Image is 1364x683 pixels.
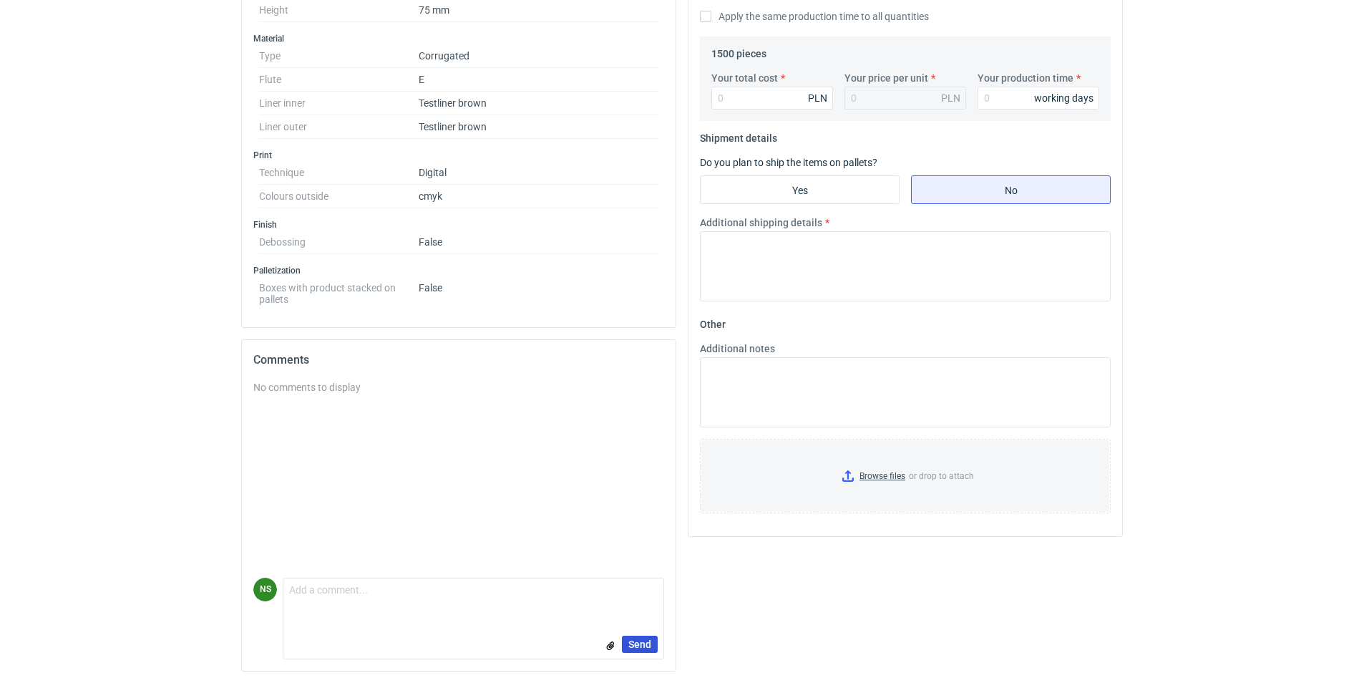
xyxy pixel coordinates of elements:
div: PLN [941,91,960,105]
label: Apply the same production time to all quantities [700,9,929,24]
dt: Liner inner [259,92,419,115]
dt: Colours outside [259,185,419,208]
div: working days [1034,91,1093,105]
input: 0 [711,87,833,110]
h3: Material [253,33,664,44]
button: Send [622,636,658,653]
dd: Digital [419,161,658,185]
h2: Comments [253,352,664,369]
div: No comments to display [253,380,664,394]
dt: Liner outer [259,115,419,139]
h3: Print [253,150,664,161]
label: Your price per unit [844,71,928,85]
dt: Flute [259,68,419,92]
label: Additional shipping details [700,215,822,230]
dd: cmyk [419,185,658,208]
dd: Testliner brown [419,115,658,139]
dt: Technique [259,161,419,185]
input: 0 [978,87,1099,110]
label: Do you plan to ship the items on pallets? [700,157,877,168]
span: Send [628,639,651,649]
dt: Debossing [259,231,419,254]
label: Your production time [978,71,1073,85]
textarea: Dzień dobry, Czy grafika jest znana? jaki procent nadruku mam przyjąć? [283,578,663,619]
dt: Type [259,44,419,68]
dd: False [419,231,658,254]
figcaption: NS [253,578,277,601]
div: Natalia Stępak [253,578,277,601]
dd: E [419,68,658,92]
dd: Corrugated [419,44,658,68]
label: or drop to attach [701,440,1110,513]
div: PLN [808,91,827,105]
label: No [911,175,1111,204]
label: Yes [700,175,900,204]
h3: Finish [253,219,664,231]
legend: 1500 pieces [711,42,766,59]
dd: Testliner brown [419,92,658,115]
label: Your total cost [711,71,778,85]
legend: Other [700,313,726,330]
dd: False [419,276,658,305]
dt: Boxes with product stacked on pallets [259,276,419,305]
h3: Palletization [253,265,664,276]
label: Additional notes [700,341,775,356]
legend: Shipment details [700,127,777,144]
